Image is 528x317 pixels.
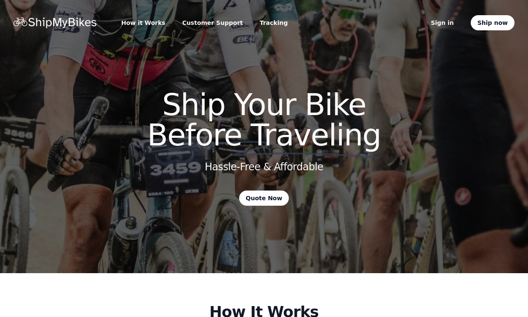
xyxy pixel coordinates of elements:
a: Quote Now [239,191,289,206]
a: Customer Support [179,17,246,29]
a: How it Works [118,17,169,29]
a: Sign in [427,17,457,29]
a: Home [13,17,98,28]
span: Ship now [477,19,508,27]
a: Ship now [471,15,515,30]
a: Tracking [256,17,291,29]
span: Before Traveling [147,117,381,153]
h2: Hassle-Free & Affordable [205,160,323,174]
h1: Ship Your Bike [75,89,453,150]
